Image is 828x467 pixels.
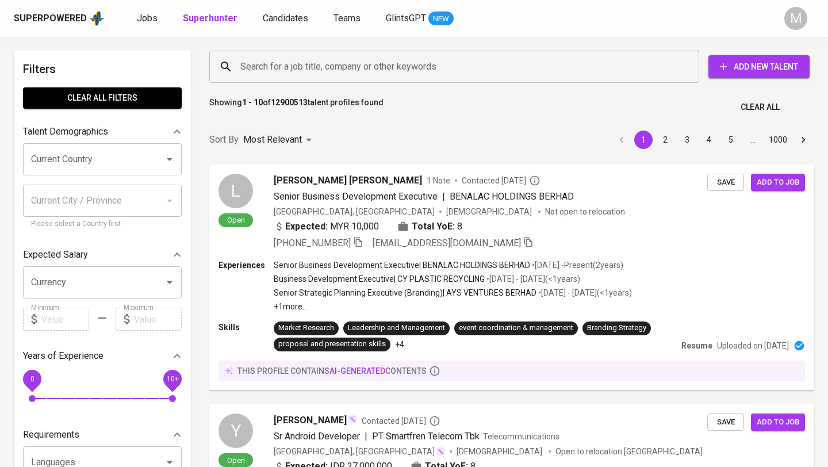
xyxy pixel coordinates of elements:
span: 10+ [166,375,178,383]
p: Requirements [23,428,79,442]
p: • [DATE] - [DATE] ( <1 years ) [536,287,632,298]
a: Superpoweredapp logo [14,10,105,27]
span: 1 Note [427,175,450,186]
span: Contacted [DATE] [462,175,540,186]
b: Total YoE: [412,220,455,234]
p: this profile contains contents [237,365,427,377]
div: Branding Strategy [587,323,646,334]
span: Jobs [137,13,158,24]
button: Go to page 4 [700,131,718,149]
span: [PERSON_NAME] [274,414,347,427]
button: Clear All filters [23,87,182,109]
a: Superhunter [183,12,240,26]
button: Go to page 3 [678,131,696,149]
p: Senior Business Development Executive | BENALAC HOLDINGS BERHAD [274,259,530,271]
span: [PHONE_NUMBER] [274,238,351,248]
button: Save [707,174,744,192]
div: M [784,7,807,30]
button: page 1 [634,131,653,149]
div: Most Relevant [243,129,316,151]
nav: pagination navigation [611,131,814,149]
div: … [743,134,762,146]
button: Add to job [751,414,805,431]
p: Talent Demographics [23,125,108,139]
span: Open [223,215,250,225]
p: Skills [218,321,274,333]
span: Add New Talent [718,60,800,74]
div: Superpowered [14,12,87,25]
button: Go to page 5 [722,131,740,149]
button: Add New Talent [708,55,810,78]
span: AI-generated [329,366,385,376]
button: Go to next page [794,131,812,149]
button: Go to page 1000 [765,131,791,149]
div: Y [218,414,253,448]
a: GlintsGPT NEW [386,12,454,26]
span: Telecommunications [483,432,559,441]
div: Requirements [23,423,182,446]
button: Open [162,274,178,290]
h6: Filters [23,60,182,78]
p: Years of Experience [23,349,103,363]
b: Expected: [285,220,328,234]
span: Add to job [757,176,799,189]
p: • [DATE] - Present ( 2 years ) [530,259,623,271]
button: Save [707,414,744,431]
svg: By Batam recruiter [429,415,440,427]
span: Save [713,416,738,429]
p: Uploaded on [DATE] [717,340,789,351]
p: • [DATE] - [DATE] ( <1 years ) [485,273,580,285]
span: 8 [457,220,462,234]
img: magic_wand.svg [436,447,445,456]
p: Sort By [209,133,239,147]
p: +4 [395,339,404,350]
span: Add to job [757,416,799,429]
div: [GEOGRAPHIC_DATA], [GEOGRAPHIC_DATA] [274,206,435,217]
div: proposal and presentation skills [278,339,386,350]
div: Leadership and Management [348,323,445,334]
span: [PERSON_NAME] [PERSON_NAME] [274,174,422,187]
p: Senior Strategic Planning Executive (Branding) | AYS VENTURES BERHAD [274,287,536,298]
span: BENALAC HOLDINGS BERHAD [450,191,574,202]
span: | [365,430,367,443]
div: MYR 10,000 [274,220,379,234]
button: Open [162,151,178,167]
img: app logo [89,10,105,27]
span: NEW [428,13,454,25]
a: Jobs [137,12,160,26]
span: | [442,190,445,204]
span: [EMAIL_ADDRESS][DOMAIN_NAME] [373,238,521,248]
p: Business Development Executive | CY PLASTIC RECYCLING [274,273,485,285]
span: Sr Android Developer [274,431,360,442]
a: LOpen[PERSON_NAME] [PERSON_NAME]1 NoteContacted [DATE]Senior Business Development Executive|BENAL... [209,164,814,391]
div: Years of Experience [23,344,182,368]
p: Open to relocation : [GEOGRAPHIC_DATA] [555,446,703,457]
p: Experiences [218,259,274,271]
p: Not open to relocation [545,206,625,217]
div: [GEOGRAPHIC_DATA], [GEOGRAPHIC_DATA] [274,446,445,457]
span: Teams [333,13,361,24]
a: Teams [333,12,363,26]
div: Talent Demographics [23,120,182,143]
span: Open [223,455,250,465]
span: [DEMOGRAPHIC_DATA] [457,446,544,457]
span: Clear All [741,100,780,114]
svg: By Malaysia recruiter [529,175,540,186]
p: Please select a Country first [31,219,174,230]
p: Resume [681,340,712,351]
span: 0 [30,375,34,383]
div: L [218,174,253,208]
button: Go to page 2 [656,131,674,149]
img: magic_wand.svg [348,415,357,424]
input: Value [134,308,182,331]
span: Contacted [DATE] [362,415,440,427]
p: Showing of talent profiles found [209,97,384,118]
div: event coordination & management [459,323,573,334]
p: Expected Salary [23,248,88,262]
button: Add to job [751,174,805,192]
b: 12900513 [271,98,308,107]
span: Clear All filters [32,91,172,105]
span: Senior Business Development Executive [274,191,438,202]
b: 1 - 10 [242,98,263,107]
span: GlintsGPT [386,13,426,24]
